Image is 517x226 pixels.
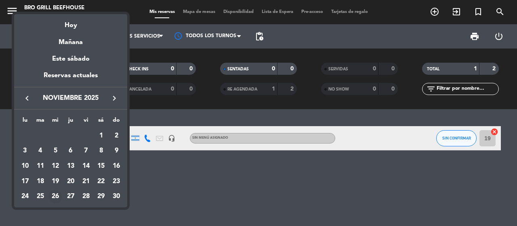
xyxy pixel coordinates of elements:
td: 21 de noviembre de 2025 [78,174,94,189]
div: 26 [48,190,62,204]
td: 28 de noviembre de 2025 [78,189,94,205]
div: 25 [34,190,47,204]
td: NOV. [17,128,94,144]
td: 19 de noviembre de 2025 [48,174,63,189]
td: 10 de noviembre de 2025 [17,158,33,174]
div: 23 [109,175,123,188]
td: 30 de noviembre de 2025 [109,189,124,205]
td: 22 de noviembre de 2025 [94,174,109,189]
div: 24 [18,190,32,204]
div: 15 [94,159,108,173]
div: 6 [64,144,78,158]
div: 4 [34,144,47,158]
div: 12 [48,159,62,173]
td: 4 de noviembre de 2025 [33,144,48,159]
th: domingo [109,116,124,128]
td: 5 de noviembre de 2025 [48,144,63,159]
td: 12 de noviembre de 2025 [48,158,63,174]
div: 5 [48,144,62,158]
td: 7 de noviembre de 2025 [78,144,94,159]
button: keyboard_arrow_left [20,93,34,103]
div: 8 [94,144,108,158]
div: 3 [18,144,32,158]
td: 1 de noviembre de 2025 [94,128,109,144]
button: keyboard_arrow_right [107,93,122,103]
div: 16 [109,159,123,173]
div: 9 [109,144,123,158]
td: 6 de noviembre de 2025 [63,144,78,159]
td: 20 de noviembre de 2025 [63,174,78,189]
th: miércoles [48,116,63,128]
div: 17 [18,175,32,188]
td: 11 de noviembre de 2025 [33,158,48,174]
td: 18 de noviembre de 2025 [33,174,48,189]
td: 17 de noviembre de 2025 [17,174,33,189]
td: 15 de noviembre de 2025 [94,158,109,174]
div: Reservas actuales [14,70,127,87]
div: Este sábado [14,48,127,70]
i: keyboard_arrow_right [109,93,119,103]
span: noviembre 2025 [34,93,107,103]
td: 23 de noviembre de 2025 [109,174,124,189]
div: 21 [79,175,93,188]
div: 22 [94,175,108,188]
td: 27 de noviembre de 2025 [63,189,78,205]
th: jueves [63,116,78,128]
div: 7 [79,144,93,158]
div: 11 [34,159,47,173]
div: 29 [94,190,108,204]
div: 1 [94,129,108,143]
div: 19 [48,175,62,188]
th: lunes [17,116,33,128]
div: 18 [34,175,47,188]
div: 13 [64,159,78,173]
div: Mañana [14,31,127,48]
td: 29 de noviembre de 2025 [94,189,109,205]
div: 2 [109,129,123,143]
td: 2 de noviembre de 2025 [109,128,124,144]
i: keyboard_arrow_left [22,93,32,103]
td: 9 de noviembre de 2025 [109,144,124,159]
td: 14 de noviembre de 2025 [78,158,94,174]
th: viernes [78,116,94,128]
div: 30 [109,190,123,204]
div: 10 [18,159,32,173]
th: sábado [94,116,109,128]
div: 27 [64,190,78,204]
td: 13 de noviembre de 2025 [63,158,78,174]
th: martes [33,116,48,128]
div: Hoy [14,14,127,31]
div: 20 [64,175,78,188]
td: 3 de noviembre de 2025 [17,144,33,159]
td: 16 de noviembre de 2025 [109,158,124,174]
td: 8 de noviembre de 2025 [94,144,109,159]
td: 24 de noviembre de 2025 [17,189,33,205]
td: 26 de noviembre de 2025 [48,189,63,205]
div: 28 [79,190,93,204]
div: 14 [79,159,93,173]
td: 25 de noviembre de 2025 [33,189,48,205]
